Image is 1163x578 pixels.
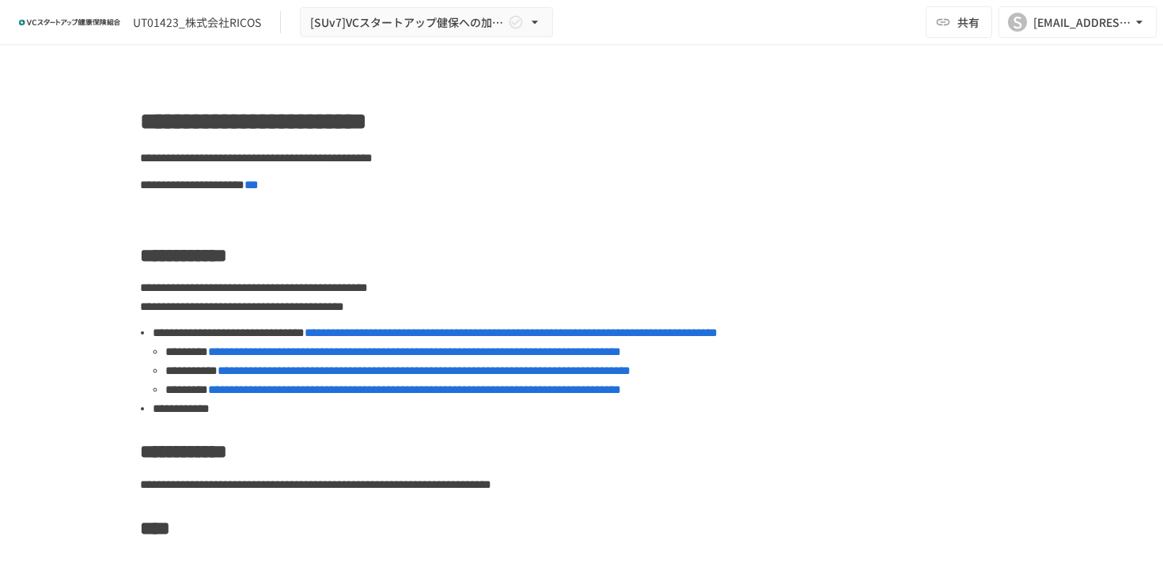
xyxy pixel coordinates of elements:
span: 共有 [957,13,979,31]
button: 共有 [926,6,992,38]
button: [SUv7]VCスタートアップ健保への加入申請手続き [300,7,553,38]
img: ZDfHsVrhrXUoWEWGWYf8C4Fv4dEjYTEDCNvmL73B7ox [19,9,120,35]
div: UT01423_株式会社RICOS [133,14,261,31]
div: [EMAIL_ADDRESS][DOMAIN_NAME] [1033,13,1131,32]
div: S [1008,13,1027,32]
button: S[EMAIL_ADDRESS][DOMAIN_NAME] [998,6,1157,38]
span: [SUv7]VCスタートアップ健保への加入申請手続き [310,13,505,32]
